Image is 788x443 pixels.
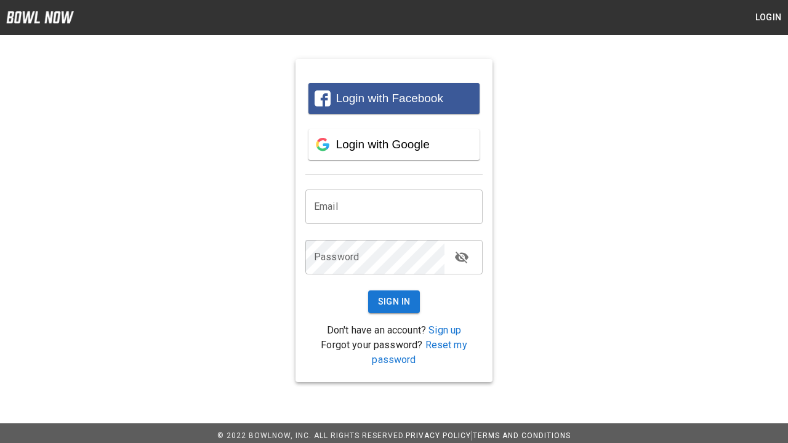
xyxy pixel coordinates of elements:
[473,431,571,440] a: Terms and Conditions
[368,290,420,313] button: Sign In
[6,11,74,23] img: logo
[305,338,483,367] p: Forgot your password?
[372,339,467,365] a: Reset my password
[428,324,461,336] a: Sign up
[749,6,788,29] button: Login
[336,92,443,105] span: Login with Facebook
[308,129,480,160] button: Login with Google
[217,431,406,440] span: © 2022 BowlNow, Inc. All Rights Reserved.
[336,138,430,151] span: Login with Google
[406,431,471,440] a: Privacy Policy
[449,245,474,269] button: toggle password visibility
[305,323,483,338] p: Don't have an account?
[308,83,480,114] button: Login with Facebook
